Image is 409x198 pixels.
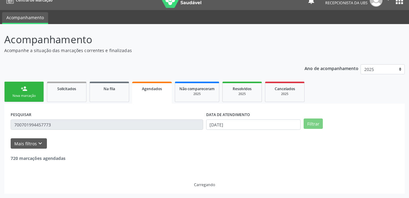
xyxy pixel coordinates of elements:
span: Na fila [104,86,115,91]
span: Agendados [142,86,162,91]
p: Acompanhe a situação das marcações correntes e finalizadas [4,47,285,54]
label: DATA DE ATENDIMENTO [206,110,250,119]
div: Carregando [194,182,215,187]
strong: 720 marcações agendadas [11,155,65,161]
div: 2025 [179,92,215,96]
span: Resolvidos [233,86,252,91]
div: person_add [21,85,27,92]
i: keyboard_arrow_down [37,140,44,147]
div: 2025 [227,92,257,96]
button: Filtrar [304,118,323,129]
p: Acompanhamento [4,32,285,47]
button: Mais filtroskeyboard_arrow_down [11,138,47,149]
div: Nova marcação [9,94,39,98]
p: Ano de acompanhamento [305,64,358,72]
label: PESQUISAR [11,110,31,119]
span: Recepcionista da UBS [325,0,368,5]
a: Acompanhamento [2,12,48,24]
span: Solicitados [57,86,76,91]
span: Cancelados [275,86,295,91]
input: Nome, CNS [11,119,203,130]
div: 2025 [270,92,300,96]
input: Selecione um intervalo [206,119,301,130]
span: Não compareceram [179,86,215,91]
